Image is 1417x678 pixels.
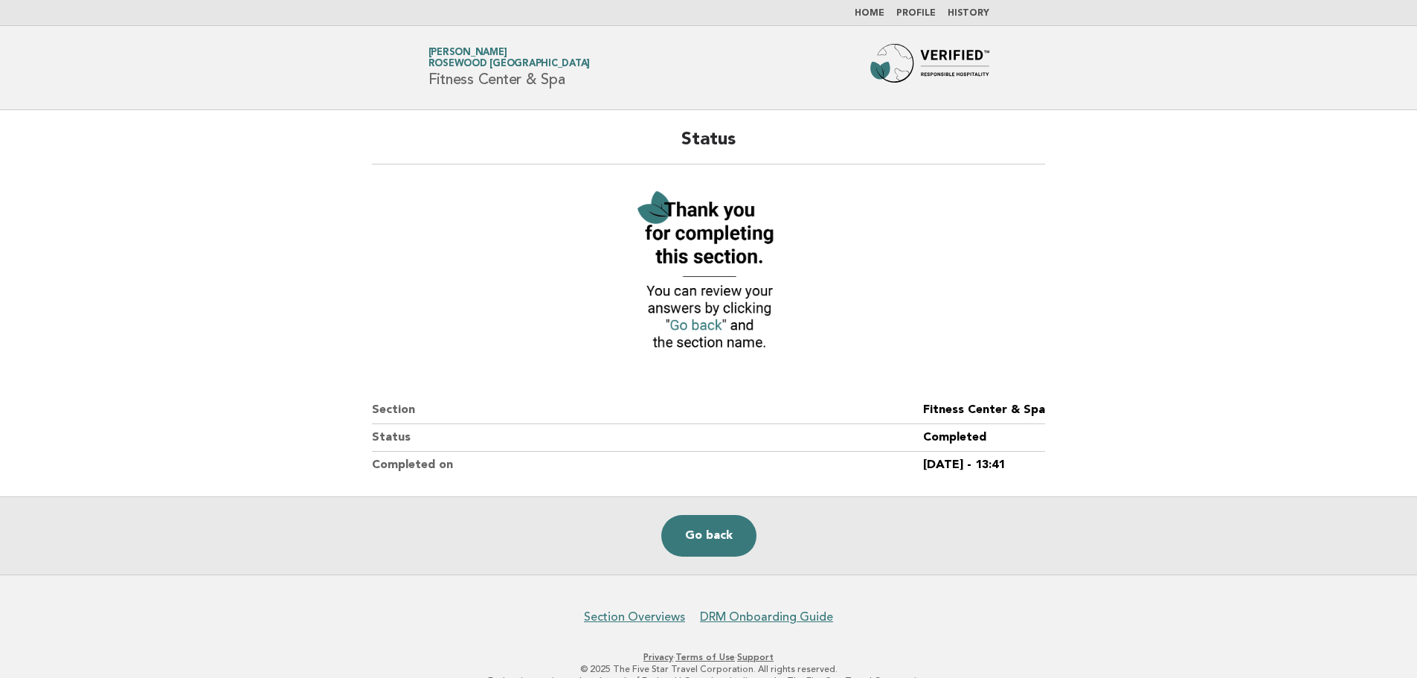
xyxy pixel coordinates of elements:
dt: Status [372,424,923,452]
span: Rosewood [GEOGRAPHIC_DATA] [428,60,591,69]
a: Profile [896,9,936,18]
a: DRM Onboarding Guide [700,610,833,624]
img: Forbes Travel Guide [870,44,989,92]
dd: Fitness Center & Spa [923,397,1045,424]
a: Support [737,652,774,662]
p: · · [254,651,1164,663]
dt: Section [372,397,923,424]
h1: Fitness Center & Spa [428,48,591,87]
p: © 2025 The Five Star Travel Corporation. All rights reserved. [254,663,1164,675]
a: [PERSON_NAME]Rosewood [GEOGRAPHIC_DATA] [428,48,591,68]
dt: Completed on [372,452,923,479]
h2: Status [372,128,1045,164]
dd: [DATE] - 13:41 [923,452,1045,479]
a: Privacy [643,652,673,662]
dd: Completed [923,424,1045,452]
a: History [948,9,989,18]
a: Terms of Use [675,652,735,662]
a: Section Overviews [584,610,685,624]
a: Home [855,9,884,18]
a: Go back [661,515,756,557]
img: Verified [626,182,790,361]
